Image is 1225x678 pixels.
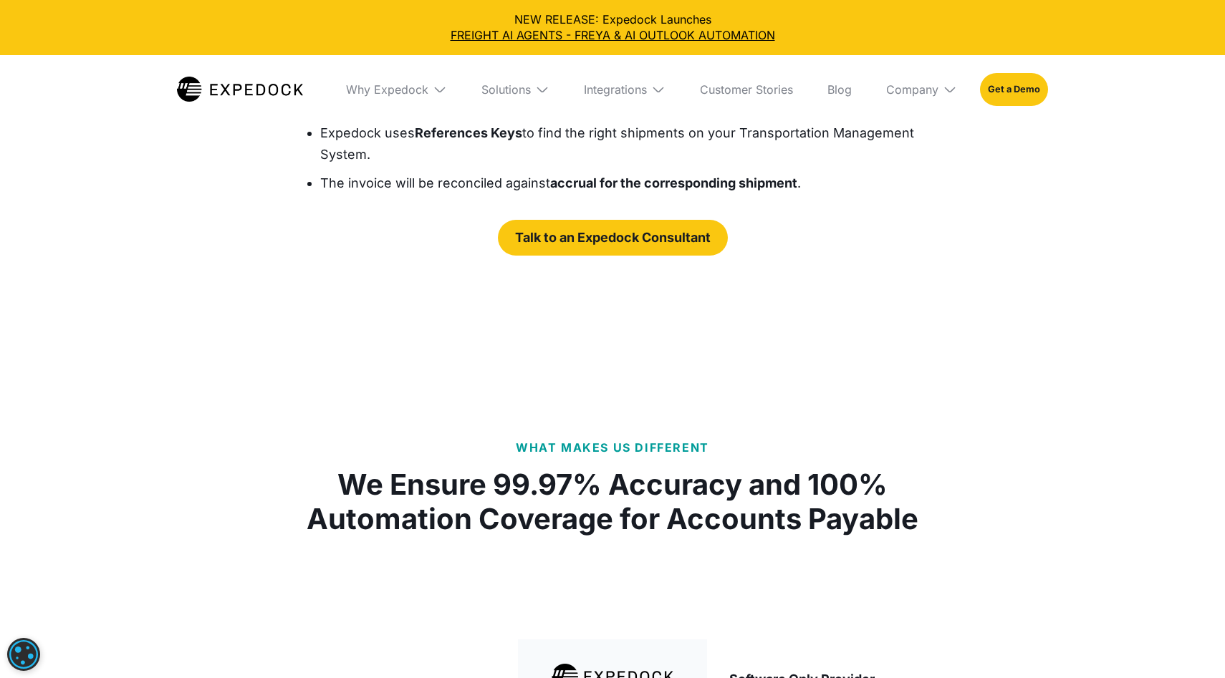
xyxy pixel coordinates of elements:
li: The invoice will be reconciled against . [320,173,933,194]
p: What Makes Us Different [516,439,709,456]
h1: We Ensure 99.97% Accuracy and 100% Automation Coverage for Accounts Payable [292,468,933,536]
strong: References Keys [415,125,522,140]
a: Talk to an Expedock Consultant [498,220,728,256]
a: FREIGHT AI AGENTS - FREYA & AI OUTLOOK AUTOMATION [11,27,1214,43]
div: Integrations [572,55,677,124]
div: Integrations [584,82,647,97]
li: Expedock uses to find the right shipments on your Transportation Management System. [320,122,933,165]
iframe: Chat Widget [979,523,1225,678]
div: Why Expedock [346,82,428,97]
div: NEW RELEASE: Expedock Launches [11,11,1214,44]
a: Blog [816,55,863,124]
strong: accrual for the corresponding shipment [550,175,797,190]
div: Why Expedock [335,55,458,124]
div: Company [886,82,938,97]
a: Get a Demo [980,73,1048,106]
div: Solutions [470,55,561,124]
div: Solutions [481,82,531,97]
div: Company [875,55,969,124]
a: Customer Stories [688,55,804,124]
